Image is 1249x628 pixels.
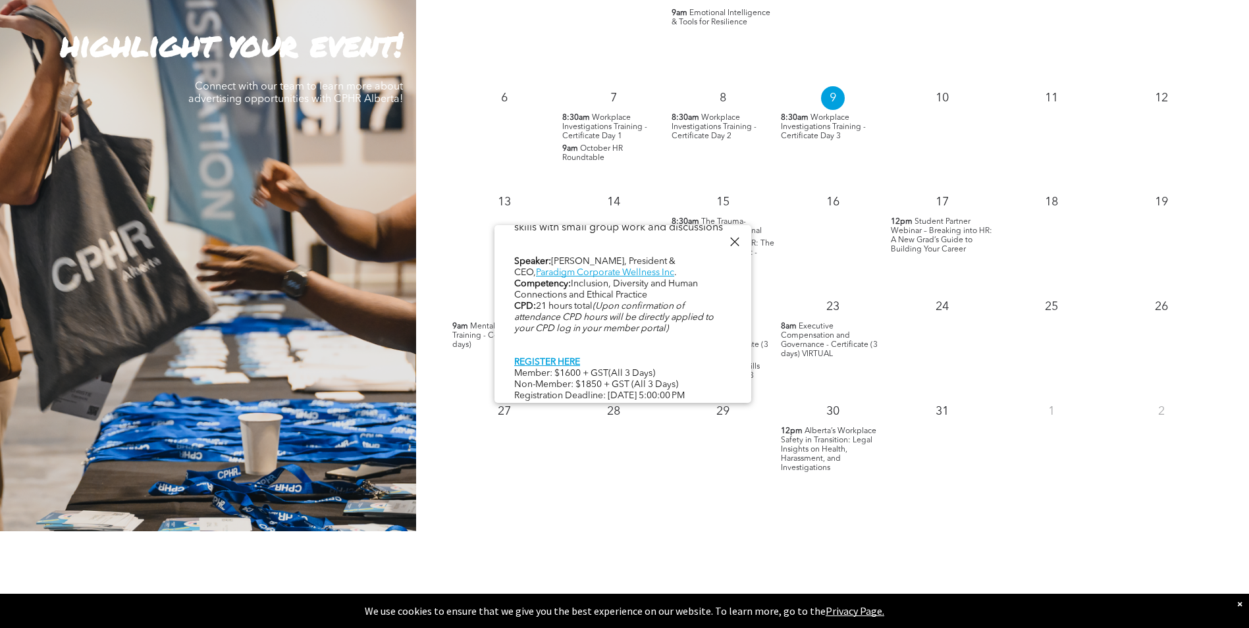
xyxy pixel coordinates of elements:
p: 14 [602,190,625,214]
p: 30 [821,400,845,423]
p: 13 [492,190,516,214]
p: 12 [1150,86,1173,110]
p: 17 [930,190,954,214]
p: 28 [602,400,625,423]
a: REGISTER HERE [514,357,580,367]
div: Dismiss notification [1237,597,1242,610]
p: 20 [492,295,516,319]
p: 1 [1040,400,1063,423]
span: Connect with our team to learn more about advertising opportunities with CPHR Alberta! [188,82,403,105]
span: 12pm [781,427,803,436]
span: Student Partner Webinar – Breaking into HR: A New Grad’s Guide to Building Your Career [891,218,992,253]
strong: highlight your event! [61,20,403,67]
p: 19 [1150,190,1173,214]
span: 8am [781,322,797,331]
b: Speaker: [514,257,551,266]
a: Paradigm Corporate Wellness Inc [536,268,674,277]
p: 24 [930,295,954,319]
b: CPD: [514,301,536,311]
p: 23 [821,295,845,319]
p: 29 [711,400,735,423]
p: 26 [1150,295,1173,319]
span: 8:30am [672,217,699,226]
p: 18 [1040,190,1063,214]
p: 25 [1040,295,1063,319]
span: 8:30am [672,113,699,122]
p: 7 [602,86,625,110]
span: Workplace Investigations Training - Certificate Day 1 [562,114,647,140]
span: 8:30am [781,113,809,122]
p: 16 [821,190,845,214]
span: Executive Compensation and Governance - Certificate (3 days) VIRTUAL [781,323,878,358]
i: (Upon confirmation of attendance CPD hours will be directly applied to your CPD log in your membe... [514,301,714,333]
p: 6 [492,86,516,110]
span: October HR Roundtable [562,145,623,162]
p: 2 [1150,400,1173,423]
span: Workplace Investigations Training - Certificate Day 3 [781,114,866,140]
a: Privacy Page. [826,604,884,617]
span: Alberta’s Workplace Safety in Transition: Legal Insights on Health, Harassment, and Investigations [781,427,876,472]
span: 12pm [891,217,913,226]
span: 9am [452,322,468,331]
p: 31 [930,400,954,423]
span: Mental Health Skills Training - Certificate (3 days) [452,323,541,349]
p: 27 [492,400,516,423]
span: 9am [562,144,578,153]
p: 15 [711,190,735,214]
p: 9 [821,86,845,110]
p: 8 [711,86,735,110]
span: The Trauma-Informed HR Professional [672,218,762,235]
span: Workplace Investigations Training - Certificate Day 2 [672,114,757,140]
span: 8:30am [562,113,590,122]
span: 9am [672,9,687,18]
p: 11 [1040,86,1063,110]
p: 10 [930,86,954,110]
span: Emotional Intelligence & Tools for Resilience [672,9,770,26]
b: Competency: [514,279,571,288]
